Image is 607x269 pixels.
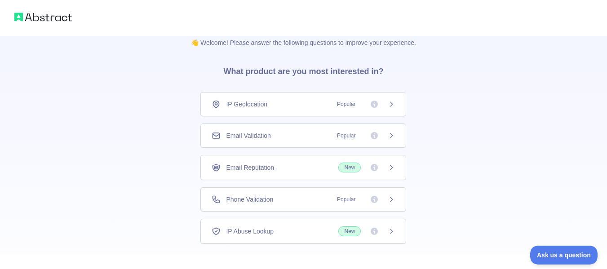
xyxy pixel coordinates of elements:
span: IP Abuse Lookup [226,227,274,236]
span: Popular [332,100,361,109]
span: Popular [332,131,361,140]
span: Popular [332,195,361,204]
span: New [338,163,361,172]
span: Email Reputation [226,163,274,172]
iframe: Toggle Customer Support [530,246,598,265]
img: Abstract logo [14,11,72,23]
span: Phone Validation [226,195,273,204]
h3: What product are you most interested in? [209,47,398,92]
span: IP Geolocation [226,100,267,109]
span: New [338,226,361,236]
span: Email Validation [226,131,270,140]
